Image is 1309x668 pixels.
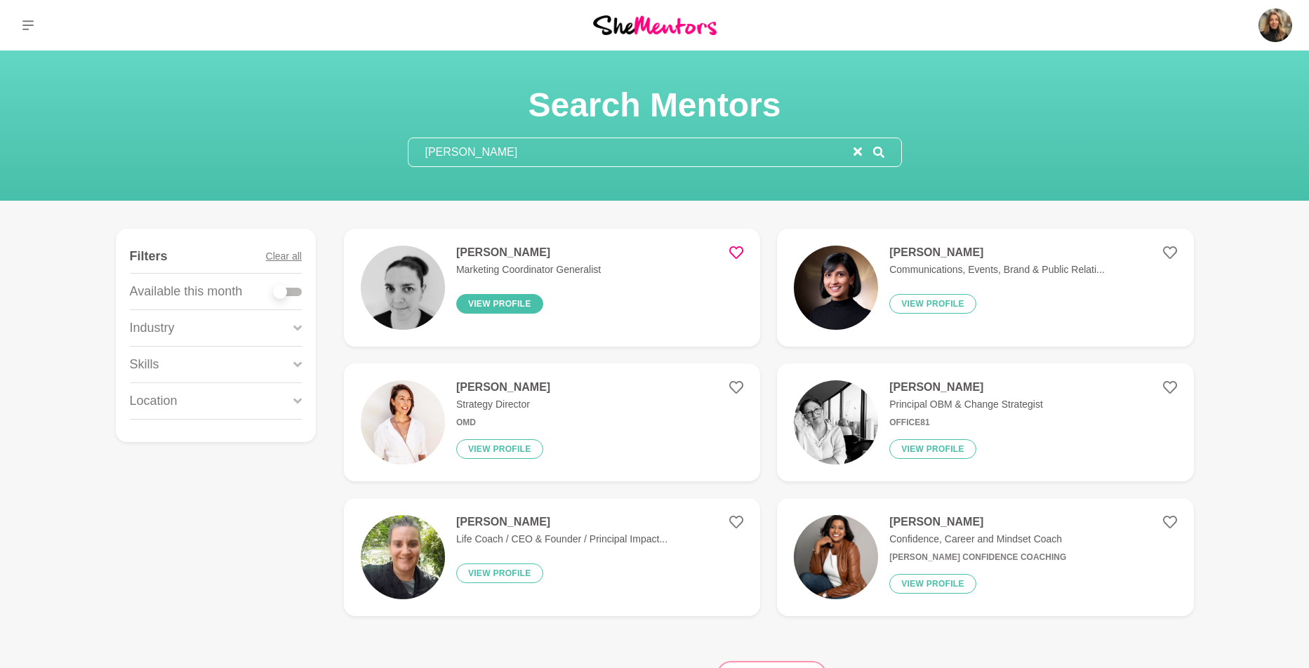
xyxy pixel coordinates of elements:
[130,319,175,338] p: Industry
[456,397,550,412] p: Strategy Director
[408,84,902,126] h1: Search Mentors
[1258,8,1292,42] img: Vanessa Sammut
[889,246,1105,260] h4: [PERSON_NAME]
[130,282,243,301] p: Available this month
[456,380,550,394] h4: [PERSON_NAME]
[361,380,445,465] img: 18cd9d54527ba403fd52118be642efc73484f18d-783x783.png
[344,498,760,616] a: [PERSON_NAME]Life Coach / CEO & Founder / Principal Impact...View profile
[456,532,667,547] p: Life Coach / CEO & Founder / Principal Impact...
[456,262,601,277] p: Marketing Coordinator Generalist
[889,397,1043,412] p: Principal OBM & Change Strategist
[456,515,667,529] h4: [PERSON_NAME]
[361,246,445,330] img: 33b7fa881d4fd36849e5d114fe63fef60f4d454c-3072x4096.jpg
[266,240,302,273] button: Clear all
[889,294,976,314] button: View profile
[794,246,878,330] img: 6a2bcdcb1d8cf02c620fc8a5dd8b5ca191b1664e-2953x2953.jpg
[777,229,1193,347] a: [PERSON_NAME]Communications, Events, Brand & Public Relati...View profile
[593,15,717,34] img: She Mentors Logo
[889,552,1066,563] h6: [PERSON_NAME] Confidence Coaching
[361,515,445,599] img: dbc87f92b022160b91b50b4cd70f5756d85d58ce-1656x2208.jpg
[456,439,543,459] button: View profile
[889,380,1043,394] h4: [PERSON_NAME]
[889,262,1105,277] p: Communications, Events, Brand & Public Relati...
[456,417,550,428] h6: OMD
[130,392,178,410] p: Location
[456,246,601,260] h4: [PERSON_NAME]
[777,498,1193,616] a: [PERSON_NAME]Confidence, Career and Mindset Coach[PERSON_NAME] Confidence CoachingView profile
[344,363,760,481] a: [PERSON_NAME]Strategy DirectorOMDView profile
[889,574,976,594] button: View profile
[344,229,760,347] a: [PERSON_NAME]Marketing Coordinator GeneralistView profile
[889,532,1066,547] p: Confidence, Career and Mindset Coach
[794,515,878,599] img: 61d3c87d136e5cabbf53b867e18e40da682d5660-576x864.jpg
[456,563,543,583] button: View profile
[777,363,1193,481] a: [PERSON_NAME]Principal OBM & Change StrategistOffice81View profile
[889,417,1043,428] h6: Office81
[130,248,168,265] h4: Filters
[130,355,159,374] p: Skills
[456,294,543,314] button: View profile
[889,515,1066,529] h4: [PERSON_NAME]
[889,439,976,459] button: View profile
[408,138,853,166] input: Search mentors
[794,380,878,465] img: 567180e8d4009792790a9fabe08dcd344b53df93-3024x4032.jpg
